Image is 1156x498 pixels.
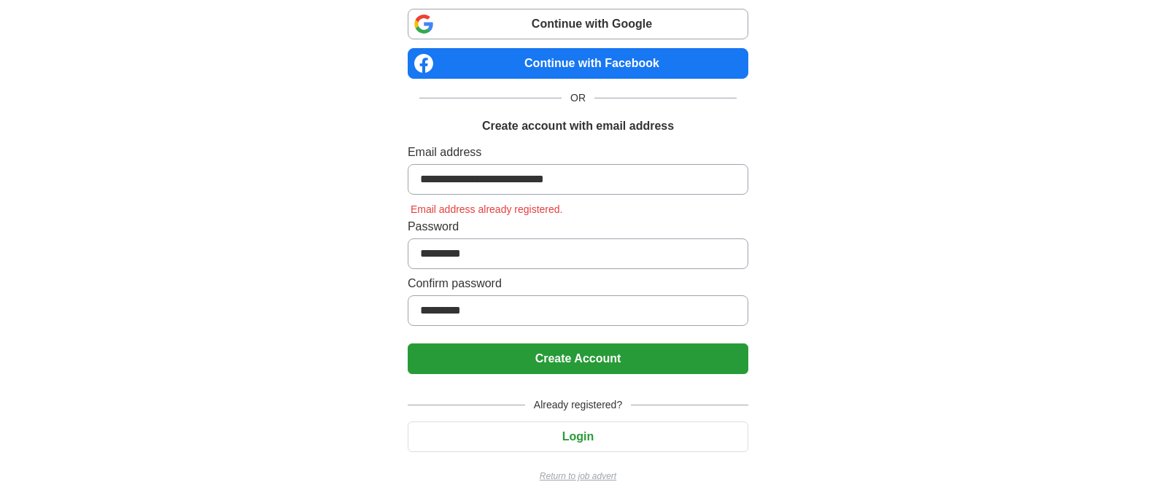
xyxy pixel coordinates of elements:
[408,48,748,79] a: Continue with Facebook
[408,218,748,236] label: Password
[408,144,748,161] label: Email address
[408,430,748,443] a: Login
[562,90,594,106] span: OR
[408,275,748,292] label: Confirm password
[408,203,566,215] span: Email address already registered.
[408,9,748,39] a: Continue with Google
[408,421,748,452] button: Login
[408,343,748,374] button: Create Account
[408,470,748,483] a: Return to job advert
[525,397,631,413] span: Already registered?
[482,117,674,135] h1: Create account with email address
